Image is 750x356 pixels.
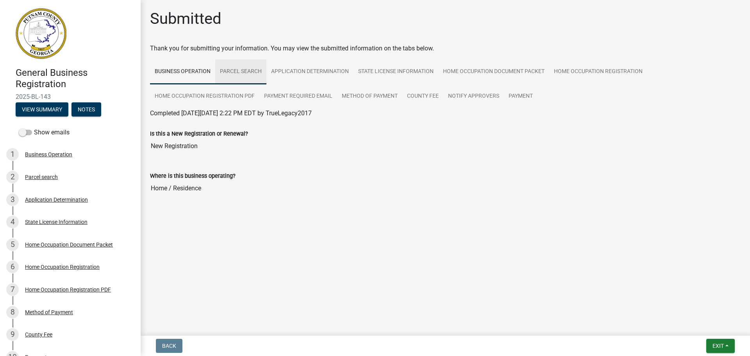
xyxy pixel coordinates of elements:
[71,102,101,116] button: Notes
[25,242,113,247] div: Home Occupation Document Packet
[16,107,68,113] wm-modal-confirm: Summary
[402,84,443,109] a: County Fee
[16,67,134,90] h4: General Business Registration
[259,84,337,109] a: Payment Required Email
[504,84,537,109] a: Payment
[25,174,58,180] div: Parcel search
[6,238,19,251] div: 5
[150,44,741,53] div: Thank you for submitting your information. You may view the submitted information on the tabs below.
[215,59,266,84] a: Parcel search
[25,309,73,315] div: Method of Payment
[16,8,66,59] img: Putnam County, Georgia
[25,197,88,202] div: Application Determination
[6,193,19,206] div: 3
[25,332,52,337] div: County Fee
[150,59,215,84] a: Business Operation
[150,84,259,109] a: Home Occupation Registration PDF
[25,219,87,225] div: State License Information
[266,59,354,84] a: Application Determination
[712,343,724,349] span: Exit
[71,107,101,113] wm-modal-confirm: Notes
[150,9,221,28] h1: Submitted
[162,343,176,349] span: Back
[6,148,19,161] div: 1
[354,59,438,84] a: State License Information
[25,287,111,292] div: Home Occupation Registration PDF
[6,283,19,296] div: 7
[16,93,125,100] span: 2025-BL-143
[337,84,402,109] a: Method of Payment
[6,171,19,183] div: 2
[25,264,100,270] div: Home Occupation Registration
[19,128,70,137] label: Show emails
[6,261,19,273] div: 6
[150,109,312,117] span: Completed [DATE][DATE] 2:22 PM EDT by TrueLegacy2017
[150,174,236,179] label: Where is this business operating?
[150,131,248,137] label: Is this a New Registration or Renewal?
[6,216,19,228] div: 4
[443,84,504,109] a: Notify Approvers
[25,152,72,157] div: Business Operation
[6,306,19,318] div: 8
[6,328,19,341] div: 9
[438,59,549,84] a: Home Occupation Document Packet
[16,102,68,116] button: View Summary
[156,339,182,353] button: Back
[706,339,735,353] button: Exit
[549,59,647,84] a: Home Occupation Registration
